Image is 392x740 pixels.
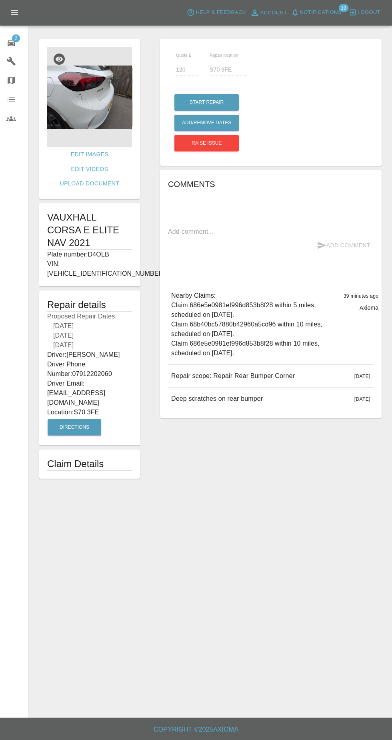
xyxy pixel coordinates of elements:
p: VIN: [VEHICLE_IDENTIFICATION_NUMBER] [47,259,132,278]
h1: Claim Details [47,458,132,470]
p: Repair scope: Repair Rear Bumper Corner [171,371,295,381]
span: [DATE] [354,396,370,402]
span: Notifications [300,8,342,17]
img: cd917086-fee7-4e00-93ed-e109ced82d5a [47,47,132,147]
button: Logout [347,6,382,19]
span: 2 [12,34,20,42]
p: Driver Phone Number: 07912202060 [47,360,132,379]
button: Notifications [289,6,344,19]
div: [DATE] [47,321,132,331]
span: Repair location [210,53,238,58]
span: Help & Feedback [196,8,246,17]
button: Directions [48,419,101,436]
button: Open drawer [5,3,24,22]
button: Raise issue [174,135,239,151]
h6: Comments [168,178,374,191]
a: Edit Videos [68,162,112,177]
span: Quote £ [176,53,191,58]
a: Edit Images [68,147,112,162]
h1: VAUXHALL CORSA E ELITE NAV 2021 [47,211,132,249]
div: [DATE] [47,331,132,340]
span: 39 minutes ago [344,293,379,299]
p: Location: S70 3FE [47,408,132,417]
p: Deep scratches on rear bumper [171,394,263,404]
a: Account [248,6,289,19]
a: Upload Document [57,176,122,191]
p: Driver: [PERSON_NAME] [47,350,132,360]
h6: Copyright © 2025 Axioma [6,724,386,735]
p: Plate number: D4OLB [47,250,132,259]
span: 19 [338,4,348,12]
button: Add/Remove Dates [174,115,239,131]
span: Logout [358,8,380,17]
button: Help & Feedback [185,6,248,19]
span: [DATE] [354,374,370,379]
h5: Repair details [47,298,132,311]
p: Axioma [360,304,379,312]
div: [DATE] [47,340,132,350]
p: Proposed Repair Dates: [47,312,132,350]
p: Driver Email: [EMAIL_ADDRESS][DOMAIN_NAME] [47,379,132,408]
p: Nearby Claims: Claim 686e5e0981ef996d853b8f28 within 5 miles, scheduled on [DATE]. Claim 68b40bc5... [171,291,337,358]
span: Account [260,8,287,18]
button: Start Repair [174,94,239,111]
